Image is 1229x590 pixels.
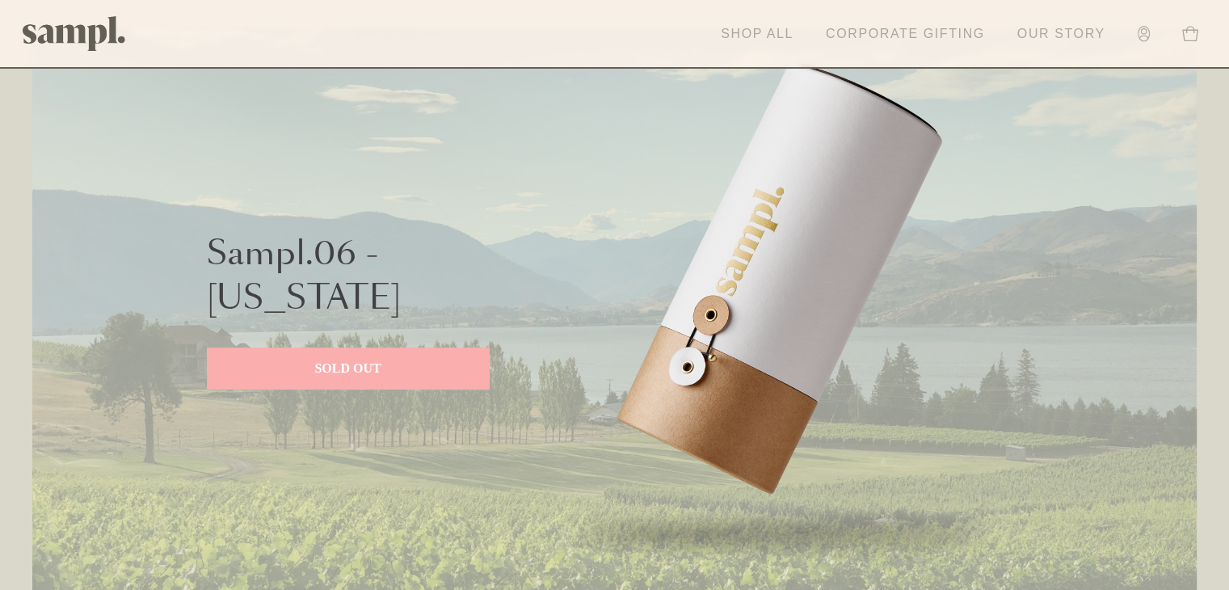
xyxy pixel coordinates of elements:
a: Corporate Gifting [818,16,993,52]
a: Shop All [713,16,802,52]
p: [US_STATE] [207,277,402,322]
a: SOLD OUT [207,348,490,390]
p: SOLD OUT [223,359,474,378]
p: Sampl.06 - [207,233,402,277]
a: Our Story [1009,16,1113,52]
img: Sampl logo [23,16,126,51]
